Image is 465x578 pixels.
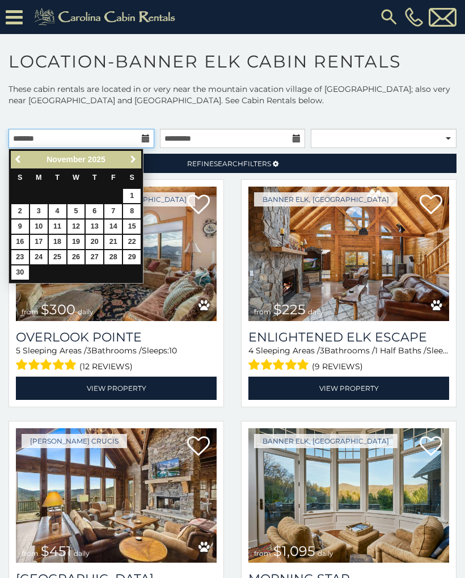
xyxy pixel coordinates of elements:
a: 8 [123,204,141,218]
a: Next [126,153,140,167]
a: 9 [11,220,29,234]
img: Cucumber Tree Lodge [16,428,217,563]
a: 15 [123,220,141,234]
img: search-regular.svg [379,7,399,27]
a: 7 [104,204,122,218]
a: [PERSON_NAME] Crucis [22,434,127,448]
span: Refine Filters [187,159,271,168]
span: daily [318,549,333,558]
a: 11 [49,220,66,234]
span: Sunday [18,174,22,182]
a: 13 [86,220,103,234]
a: 27 [86,250,103,264]
a: 19 [67,235,85,249]
div: Sleeping Areas / Bathrooms / Sleeps: [16,345,217,374]
a: 26 [67,250,85,264]
img: Khaki-logo.png [28,6,185,28]
div: Sleeping Areas / Bathrooms / Sleeps: [248,345,449,374]
span: Tuesday [55,174,60,182]
span: Wednesday [73,174,79,182]
span: 5 [16,345,20,356]
a: 5 [67,204,85,218]
a: 6 [86,204,103,218]
span: Thursday [92,174,97,182]
span: from [22,307,39,316]
a: 24 [30,250,48,264]
span: $451 [41,543,71,559]
a: 1 [123,189,141,203]
a: Add to favorites [420,193,442,217]
a: Enlightened Elk Escape [248,330,449,345]
img: Enlightened Elk Escape [248,187,449,321]
span: from [254,549,271,558]
a: Previous [12,153,26,167]
a: Add to favorites [187,435,210,459]
a: 10 [30,220,48,234]
span: daily [78,307,94,316]
a: 14 [104,220,122,234]
span: Saturday [130,174,134,182]
a: Cucumber Tree Lodge from $451 daily [16,428,217,563]
span: Monday [36,174,42,182]
a: 12 [67,220,85,234]
a: View Property [248,377,449,400]
span: daily [308,307,324,316]
span: 2025 [88,155,105,164]
a: 18 [49,235,66,249]
span: 3 [320,345,324,356]
a: 29 [123,250,141,264]
span: November [46,155,85,164]
span: Search [214,159,243,168]
span: daily [74,549,90,558]
span: from [254,307,271,316]
span: 3 [87,345,91,356]
span: 1 Half Baths / [375,345,426,356]
img: Morning Star [248,428,449,563]
a: 23 [11,250,29,264]
a: Add to favorites [420,435,442,459]
a: 22 [123,235,141,249]
span: $225 [273,301,306,318]
a: Banner Elk, [GEOGRAPHIC_DATA] [254,434,398,448]
span: $300 [41,301,75,318]
a: 25 [49,250,66,264]
a: 3 [30,204,48,218]
a: [PHONE_NUMBER] [402,7,426,27]
a: 21 [104,235,122,249]
span: (12 reviews) [79,359,133,374]
span: (9 reviews) [312,359,363,374]
a: 28 [104,250,122,264]
a: Enlightened Elk Escape from $225 daily [248,187,449,321]
a: Morning Star from $1,095 daily [248,428,449,563]
a: 4 [49,204,66,218]
a: Add to favorites [187,193,210,217]
a: View Property [16,377,217,400]
span: Friday [111,174,116,182]
a: 17 [30,235,48,249]
a: 16 [11,235,29,249]
span: Previous [14,155,23,164]
span: 4 [248,345,253,356]
a: 20 [86,235,103,249]
a: RefineSearchFilters [9,154,456,173]
a: 2 [11,204,29,218]
a: 30 [11,265,29,280]
span: 10 [169,345,177,356]
span: $1,095 [273,543,315,559]
span: from [22,549,39,558]
span: Next [129,155,138,164]
a: Banner Elk, [GEOGRAPHIC_DATA] [254,192,398,206]
a: Overlook Pointe [16,330,217,345]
